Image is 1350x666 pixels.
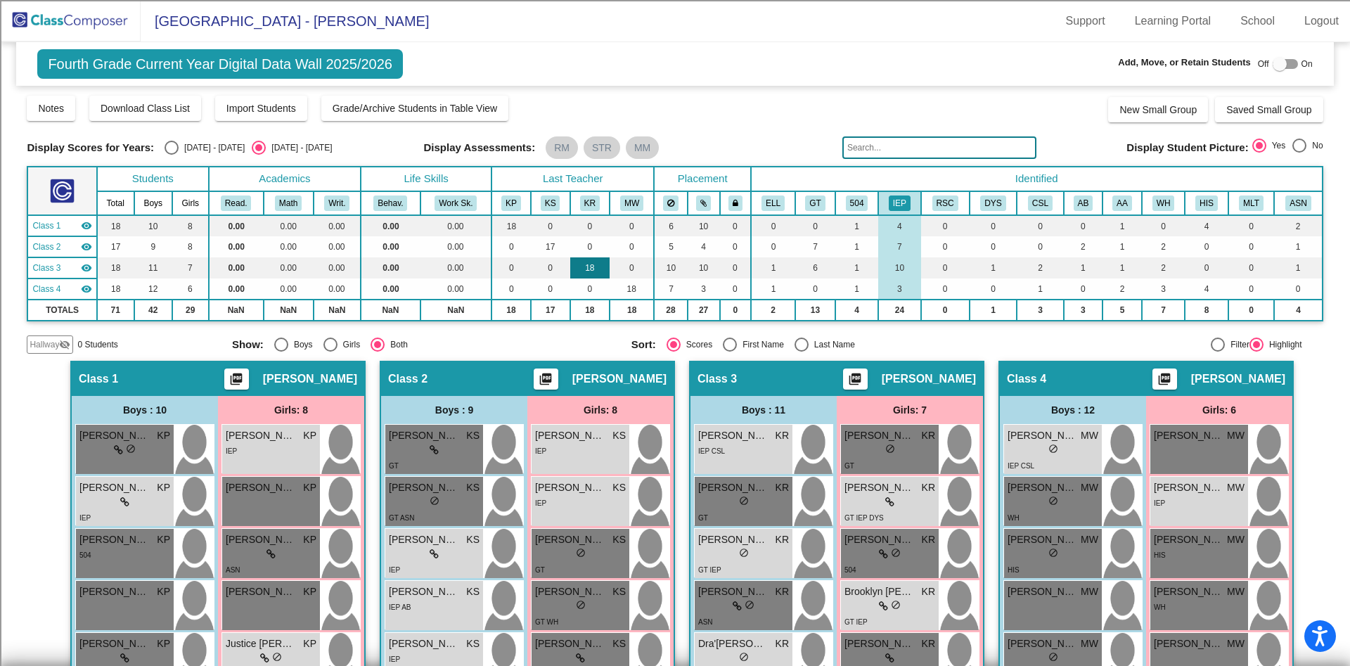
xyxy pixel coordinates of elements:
[6,94,1344,107] div: Move To ...
[688,300,720,321] td: 27
[501,196,521,211] button: KP
[6,233,1344,246] div: Visual Art
[97,278,134,300] td: 18
[751,167,1323,191] th: Identified
[654,167,751,191] th: Placement
[835,191,878,215] th: 504 Plan
[1274,215,1322,236] td: 2
[81,283,92,295] mat-icon: visibility
[32,241,60,253] span: Class 2
[921,236,970,257] td: 0
[654,236,687,257] td: 5
[361,278,420,300] td: 0.00
[1102,257,1142,278] td: 1
[215,96,307,121] button: Import Students
[179,141,245,154] div: [DATE] - [DATE]
[1064,191,1103,215] th: Adaptive Behavior
[1017,257,1063,278] td: 2
[6,221,1344,233] div: Television/Radio
[1185,278,1228,300] td: 4
[1191,372,1285,386] span: [PERSON_NAME]
[6,120,1344,132] div: Rename Outline
[795,257,835,278] td: 6
[610,191,654,215] th: Matt Wofford
[795,278,835,300] td: 0
[531,278,570,300] td: 0
[688,215,720,236] td: 10
[37,49,403,79] span: Fourth Grade Current Year Digital Data Wall 2025/2026
[921,191,970,215] th: Resource
[970,236,1017,257] td: 0
[266,141,332,154] div: [DATE] - [DATE]
[580,196,600,211] button: KR
[1225,338,1249,351] div: Filter
[172,191,209,215] th: Girls
[1108,97,1208,122] button: New Small Group
[1142,191,1185,215] th: White
[275,196,302,211] button: Math
[688,236,720,257] td: 4
[264,236,314,257] td: 0.00
[921,300,970,321] td: 0
[81,241,92,252] mat-icon: visibility
[1274,191,1322,215] th: Asian
[134,257,172,278] td: 11
[720,215,751,236] td: 0
[889,196,911,211] button: IEP
[6,413,1344,425] div: BOOK
[264,278,314,300] td: 0.00
[209,236,264,257] td: 0.00
[1102,300,1142,321] td: 5
[361,167,491,191] th: Life Skills
[1142,257,1185,278] td: 2
[878,278,920,300] td: 3
[1142,278,1185,300] td: 3
[134,278,172,300] td: 12
[572,372,667,386] span: [PERSON_NAME]
[97,257,134,278] td: 18
[610,278,654,300] td: 18
[688,191,720,215] th: Keep with students
[835,236,878,257] td: 1
[491,236,531,257] td: 0
[420,236,491,257] td: 0.00
[1152,196,1175,211] button: WH
[27,278,97,300] td: Matt Wofford - No Class Name
[6,312,1344,324] div: SAVE AND GO HOME
[172,278,209,300] td: 6
[209,257,264,278] td: 0.00
[420,278,491,300] td: 0.00
[688,257,720,278] td: 10
[720,300,751,321] td: 0
[209,300,264,321] td: NaN
[1142,236,1185,257] td: 2
[1064,257,1103,278] td: 1
[6,31,1344,44] div: Move To ...
[6,208,1344,221] div: Newspaper
[6,451,1344,463] div: MORE
[843,369,868,390] button: Print Students Details
[232,338,264,351] span: Show:
[835,215,878,236] td: 1
[1017,300,1063,321] td: 3
[81,220,92,231] mat-icon: visibility
[610,257,654,278] td: 0
[77,338,117,351] span: 0 Students
[321,96,509,121] button: Grade/Archive Students in Table View
[1112,196,1132,211] button: AA
[59,339,70,350] mat-icon: visibility_off
[570,278,610,300] td: 0
[1301,58,1313,70] span: On
[1185,236,1228,257] td: 0
[134,215,172,236] td: 10
[1074,196,1093,211] button: AB
[6,196,1344,208] div: Magazine
[361,215,420,236] td: 0.00
[751,257,795,278] td: 1
[420,300,491,321] td: NaN
[570,236,610,257] td: 0
[134,191,172,215] th: Boys
[531,191,570,215] th: Kathy Suel
[610,236,654,257] td: 0
[97,215,134,236] td: 18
